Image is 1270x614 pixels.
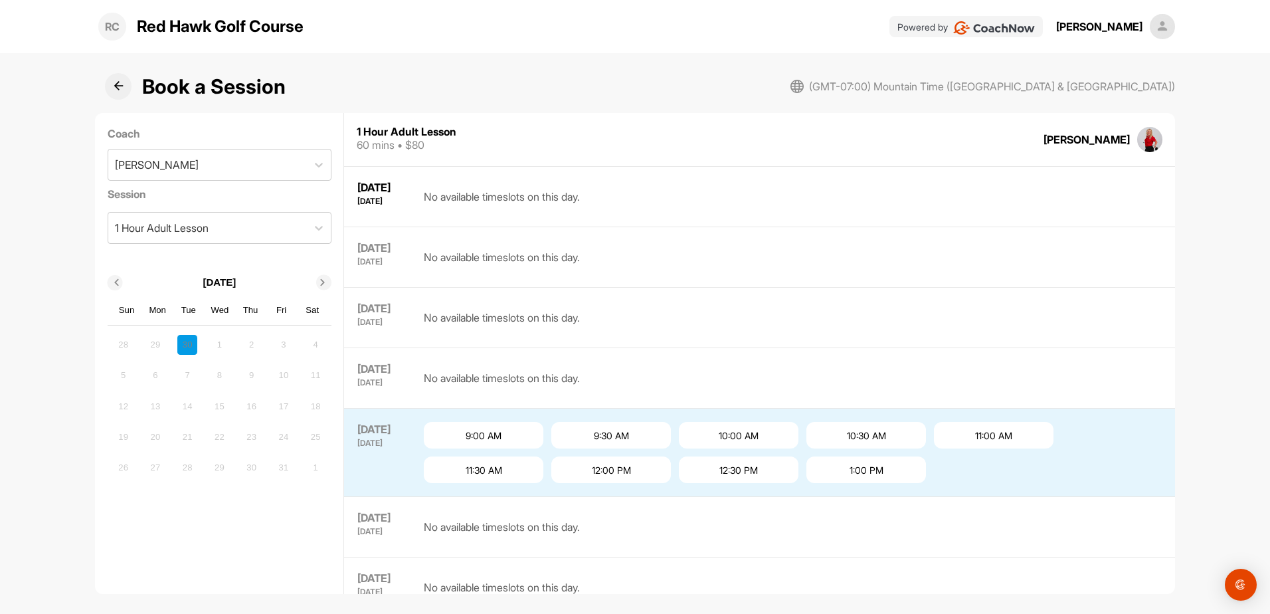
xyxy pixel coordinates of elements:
[809,78,1175,94] span: (GMT-07:00) Mountain Time ([GEOGRAPHIC_DATA] & [GEOGRAPHIC_DATA])
[273,302,290,319] div: Fri
[424,180,580,213] div: No available timeslots on this day.
[304,302,321,319] div: Sat
[357,439,410,447] div: [DATE]
[306,396,325,416] div: Not available Saturday, October 18th, 2025
[108,186,331,202] label: Session
[357,241,410,255] div: [DATE]
[357,318,410,326] div: [DATE]
[357,588,410,596] div: [DATE]
[551,457,671,483] div: 12:00 PM
[203,275,236,290] p: [DATE]
[114,365,134,385] div: Not available Sunday, October 5th, 2025
[274,427,294,447] div: Not available Friday, October 24th, 2025
[180,302,197,319] div: Tue
[145,335,165,355] div: Not available Monday, September 29th, 2025
[1150,14,1175,39] img: square_default-ef6cabf814de5a2bf16c804365e32c732080f9872bdf737d349900a9daf73cf9.png
[1056,19,1142,35] div: [PERSON_NAME]
[115,157,199,173] div: [PERSON_NAME]
[177,427,197,447] div: Not available Tuesday, October 21st, 2025
[934,422,1053,449] div: 11:00 AM
[242,427,262,447] div: Not available Thursday, October 23rd, 2025
[209,365,229,385] div: Not available Wednesday, October 8th, 2025
[274,396,294,416] div: Not available Friday, October 17th, 2025
[112,333,327,479] div: month 2025-10
[274,458,294,478] div: Not available Friday, October 31st, 2025
[242,396,262,416] div: Not available Thursday, October 16th, 2025
[357,301,410,316] div: [DATE]
[306,427,325,447] div: Not available Saturday, October 25th, 2025
[114,458,134,478] div: Not available Sunday, October 26th, 2025
[357,528,410,536] div: [DATE]
[118,302,136,319] div: Sun
[177,335,197,355] div: Choose Tuesday, September 30th, 2025
[357,197,410,205] div: [DATE]
[424,571,580,604] div: No available timeslots on this day.
[357,137,456,153] div: 60 mins • $80
[145,427,165,447] div: Not available Monday, October 20th, 2025
[679,422,798,449] div: 10:00 AM
[145,396,165,416] div: Not available Monday, October 13th, 2025
[149,302,166,319] div: Mon
[137,15,304,39] p: Red Hawk Golf Course
[209,335,229,355] div: Not available Wednesday, October 1st, 2025
[274,365,294,385] div: Not available Friday, October 10th, 2025
[242,335,262,355] div: Not available Thursday, October 2nd, 2025
[357,180,410,195] div: [DATE]
[424,361,580,395] div: No available timeslots on this day.
[679,457,798,483] div: 12:30 PM
[114,335,134,355] div: Not available Sunday, September 28th, 2025
[897,20,948,34] p: Powered by
[145,365,165,385] div: Not available Monday, October 6th, 2025
[806,422,926,449] div: 10:30 AM
[357,258,410,266] div: [DATE]
[424,422,543,449] div: 9:00 AM
[424,510,580,544] div: No available timeslots on this day.
[1137,127,1162,152] img: square_ddb852facea44e3785ff8c16926d269a.jpg
[242,458,262,478] div: Not available Thursday, October 30th, 2025
[357,510,410,525] div: [DATE]
[790,80,804,93] img: svg+xml;base64,PHN2ZyB3aWR0aD0iMjAiIGhlaWdodD0iMjAiIHZpZXdCb3g9IjAgMCAyMCAyMCIgZmlsbD0ibm9uZSIgeG...
[306,335,325,355] div: Not available Saturday, October 4th, 2025
[274,335,294,355] div: Not available Friday, October 3rd, 2025
[357,571,410,585] div: [DATE]
[209,427,229,447] div: Not available Wednesday, October 22nd, 2025
[209,396,229,416] div: Not available Wednesday, October 15th, 2025
[424,241,580,274] div: No available timeslots on this day.
[142,72,286,102] h1: Book a Session
[209,458,229,478] div: Not available Wednesday, October 29th, 2025
[357,379,410,387] div: [DATE]
[357,126,456,137] div: 1 Hour Adult Lesson
[211,302,228,319] div: Wed
[424,457,543,483] div: 11:30 AM
[357,422,410,437] div: [DATE]
[114,396,134,416] div: Not available Sunday, October 12th, 2025
[306,365,325,385] div: Not available Saturday, October 11th, 2025
[145,458,165,478] div: Not available Monday, October 27th, 2025
[357,361,410,376] div: [DATE]
[306,458,325,478] div: Not available Saturday, November 1st, 2025
[98,13,126,40] div: RC
[114,427,134,447] div: Not available Sunday, October 19th, 2025
[551,422,671,449] div: 9:30 AM
[108,126,331,142] label: Coach
[177,365,197,385] div: Not available Tuesday, October 7th, 2025
[115,220,209,236] div: 1 Hour Adult Lesson
[242,302,259,319] div: Thu
[1043,132,1130,148] div: [PERSON_NAME]
[177,458,197,478] div: Not available Tuesday, October 28th, 2025
[242,365,262,385] div: Not available Thursday, October 9th, 2025
[806,457,926,483] div: 1:00 PM
[953,21,1035,35] img: CoachNow
[177,396,197,416] div: Not available Tuesday, October 14th, 2025
[1225,569,1257,601] div: Open Intercom Messenger
[424,301,580,334] div: No available timeslots on this day.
